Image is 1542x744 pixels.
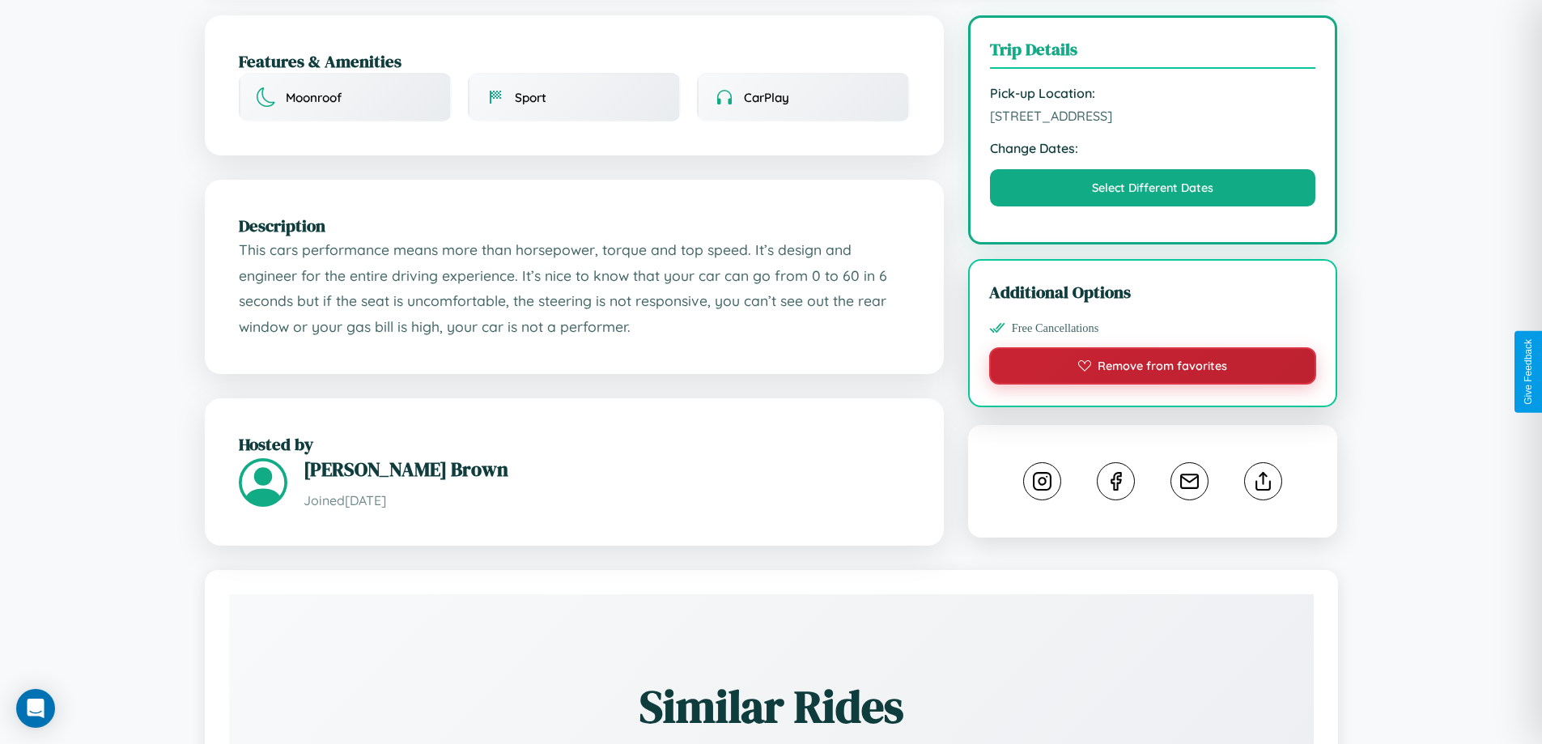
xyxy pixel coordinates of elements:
[304,456,910,483] h3: [PERSON_NAME] Brown
[989,347,1317,385] button: Remove from favorites
[990,85,1316,101] strong: Pick-up Location:
[515,90,546,105] span: Sport
[1523,339,1534,405] div: Give Feedback
[286,675,1257,738] h2: Similar Rides
[239,432,910,456] h2: Hosted by
[16,689,55,728] div: Open Intercom Messenger
[990,140,1316,156] strong: Change Dates:
[304,489,910,512] p: Joined [DATE]
[990,37,1316,69] h3: Trip Details
[1012,321,1099,335] span: Free Cancellations
[744,90,789,105] span: CarPlay
[990,108,1316,124] span: [STREET_ADDRESS]
[239,49,910,73] h2: Features & Amenities
[239,237,910,340] p: This cars performance means more than horsepower, torque and top speed. It’s design and engineer ...
[239,214,910,237] h2: Description
[286,90,342,105] span: Moonroof
[990,169,1316,206] button: Select Different Dates
[989,280,1317,304] h3: Additional Options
